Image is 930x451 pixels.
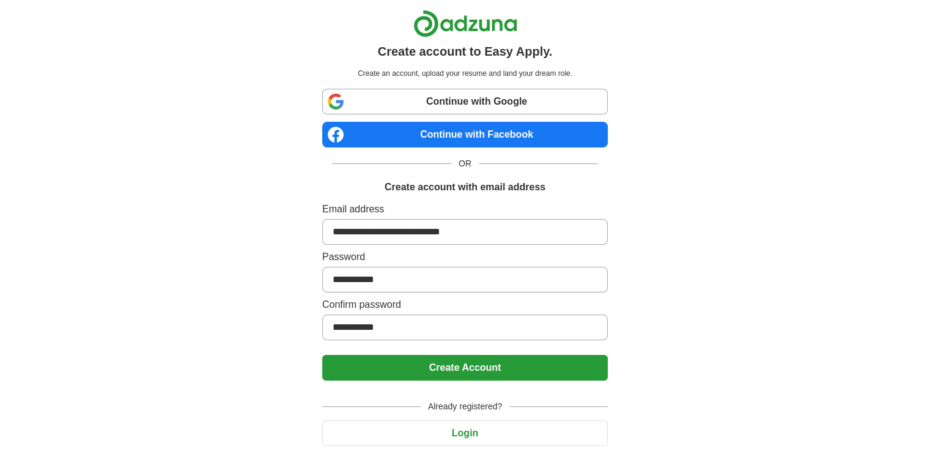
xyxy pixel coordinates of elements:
button: Create Account [322,355,608,381]
label: Email address [322,202,608,217]
img: Adzuna logo [413,10,517,37]
label: Confirm password [322,297,608,312]
span: Already registered? [421,400,509,413]
h1: Create account to Easy Apply. [378,42,553,61]
button: Login [322,420,608,446]
a: Continue with Google [322,89,608,114]
a: Login [322,428,608,438]
p: Create an account, upload your resume and land your dream role. [325,68,605,79]
label: Password [322,250,608,264]
span: OR [451,157,479,170]
h1: Create account with email address [385,180,545,195]
a: Continue with Facebook [322,122,608,147]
